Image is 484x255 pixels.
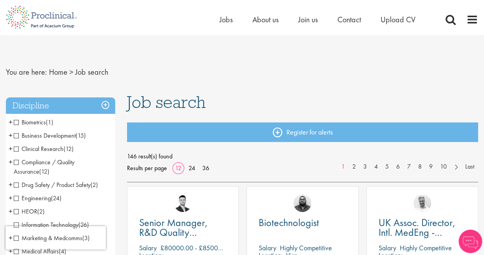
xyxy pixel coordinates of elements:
span: (24) [51,194,62,202]
span: + [9,205,13,217]
a: 8 [414,162,426,171]
span: Engineering [14,194,51,202]
a: Last [461,162,478,171]
a: 2 [348,162,360,171]
iframe: reCAPTCHA [5,226,106,250]
span: + [9,143,13,154]
span: Biotechnologist [259,216,319,229]
span: (12) [63,145,74,153]
span: + [9,156,13,168]
span: HEOR [14,207,37,215]
span: (2) [91,181,98,189]
span: Drug Safety / Product Safety [14,181,91,189]
span: Job search [127,92,206,113]
span: Compliance / Quality Assurance [14,158,74,176]
span: Salary [139,243,157,252]
a: 10 [436,162,451,171]
span: + [9,192,13,204]
span: Information Technology [14,221,89,229]
span: (12) [39,167,49,176]
span: Salary [259,243,276,252]
span: + [9,129,13,141]
a: 12 [172,164,184,172]
span: Clinical Research [14,145,63,153]
span: (2) [37,207,45,215]
span: Senior Manager, R&D Quality Assurance (GCP) [139,216,208,249]
a: 36 [199,164,212,172]
span: Biometrics [14,118,53,126]
a: 4 [370,162,382,171]
span: Biometrics [14,118,46,126]
span: Clinical Research [14,145,74,153]
a: Upload CV [381,14,415,25]
a: breadcrumb link [49,67,67,77]
p: Highly Competitive [280,243,332,252]
span: Information Technology [14,221,78,229]
p: Highly Competitive [400,243,452,252]
span: 146 result(s) found [127,151,478,162]
a: 9 [425,162,437,171]
a: 24 [186,164,198,172]
span: Salary [379,243,396,252]
span: + [9,116,13,128]
a: Register for alerts [127,122,478,142]
a: Join us [298,14,318,25]
img: Ashley Bennett [294,194,311,212]
img: Joshua Bye [413,194,431,212]
img: Joshua Godden [174,194,192,212]
span: Results per page [127,162,167,174]
a: About us [252,14,279,25]
a: 3 [359,162,371,171]
span: + [9,179,13,190]
span: HEOR [14,207,45,215]
span: Drug Safety / Product Safety [14,181,98,189]
a: 1 [337,162,349,171]
a: UK Assoc. Director, Intl. MedEng - Oncology/Hematology [379,218,466,237]
h3: Discipline [6,97,115,114]
span: (15) [76,131,86,140]
span: (1) [46,118,53,126]
span: Engineering [14,194,62,202]
span: Job search [75,67,108,77]
span: Business Development [14,131,76,140]
a: 5 [381,162,393,171]
img: Chatbot [459,230,482,253]
span: > [69,67,73,77]
a: 6 [392,162,404,171]
span: UK Assoc. Director, Intl. MedEng - Oncology/Hematology [379,216,475,249]
span: Business Development [14,131,86,140]
span: (26) [78,221,89,229]
a: Senior Manager, R&D Quality Assurance (GCP) [139,218,227,237]
a: Contact [337,14,361,25]
p: £80000.00 - £85000.00 per annum [160,243,261,252]
a: 7 [403,162,415,171]
span: You are here: [6,67,47,77]
a: Jobs [219,14,233,25]
a: Biotechnologist [259,218,346,228]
